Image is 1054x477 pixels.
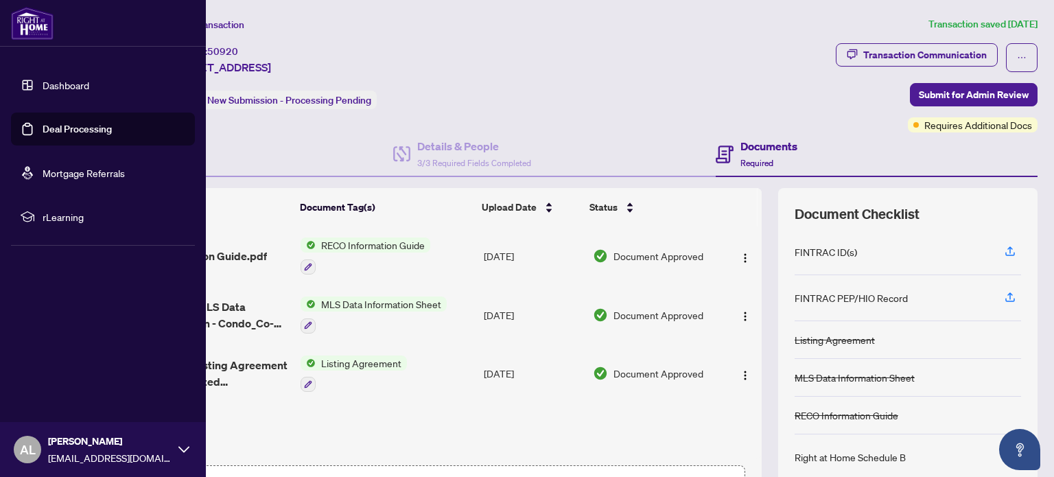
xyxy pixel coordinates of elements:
[43,167,125,179] a: Mortgage Referrals
[740,311,751,322] img: Logo
[316,356,407,371] span: Listing Agreement
[924,117,1032,132] span: Requires Additional Docs
[301,296,447,334] button: Status IconMLS Data Information Sheet
[613,248,703,264] span: Document Approved
[584,188,719,226] th: Status
[928,16,1038,32] article: Transaction saved [DATE]
[734,304,756,326] button: Logo
[316,237,430,253] span: RECO Information Guide
[301,296,316,312] img: Status Icon
[301,356,316,371] img: Status Icon
[20,440,36,459] span: AL
[740,370,751,381] img: Logo
[734,245,756,267] button: Logo
[836,43,998,67] button: Transaction Communication
[476,188,584,226] th: Upload Date
[613,307,703,323] span: Document Approved
[593,248,608,264] img: Document Status
[478,345,587,404] td: [DATE]
[795,450,906,465] div: Right at Home Schedule B
[999,429,1040,470] button: Open asap
[593,366,608,381] img: Document Status
[740,158,773,168] span: Required
[478,286,587,345] td: [DATE]
[795,244,857,259] div: FINTRAC ID(s)
[593,307,608,323] img: Document Status
[207,45,238,58] span: 50920
[43,209,185,224] span: rLearning
[301,356,407,393] button: Status IconListing Agreement
[863,44,987,66] div: Transaction Communication
[919,84,1029,106] span: Submit for Admin Review
[795,408,898,423] div: RECO Information Guide
[417,138,531,154] h4: Details & People
[795,290,908,305] div: FINTRAC PEP/HIO Record
[48,450,172,465] span: [EMAIL_ADDRESS][DOMAIN_NAME]
[125,357,290,390] span: Ontario 271 - Listing Agreement - Seller Designated Representation Agreement - Authority to Offer...
[910,83,1038,106] button: Submit for Admin Review
[48,434,172,449] span: [PERSON_NAME]
[740,138,797,154] h4: Documents
[11,7,54,40] img: logo
[207,94,371,106] span: New Submission - Processing Pending
[478,226,587,286] td: [DATE]
[171,19,244,31] span: View Transaction
[740,253,751,264] img: Logo
[795,370,915,385] div: MLS Data Information Sheet
[43,123,112,135] a: Deal Processing
[417,158,531,168] span: 3/3 Required Fields Completed
[1017,53,1027,62] span: ellipsis
[170,91,377,109] div: Status:
[734,362,756,384] button: Logo
[301,237,430,275] button: Status IconRECO Information Guide
[125,299,290,331] span: PropTx - 291 - MLS Data Information Form - Condo_Co-op_Co-Ownership_Time Share - Sale.pdf
[482,200,537,215] span: Upload Date
[589,200,618,215] span: Status
[316,296,447,312] span: MLS Data Information Sheet
[301,237,316,253] img: Status Icon
[43,79,89,91] a: Dashboard
[795,205,920,224] span: Document Checklist
[170,59,271,75] span: [STREET_ADDRESS]
[613,366,703,381] span: Document Approved
[119,188,294,226] th: (3) File Name
[795,332,875,347] div: Listing Agreement
[294,188,476,226] th: Document Tag(s)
